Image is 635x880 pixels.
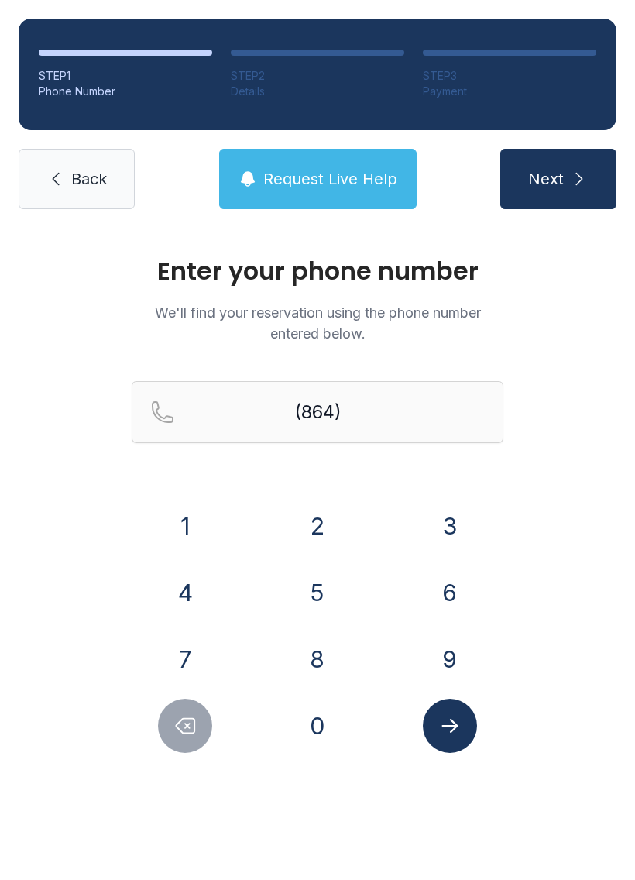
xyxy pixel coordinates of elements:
span: Back [71,168,107,190]
button: 2 [290,499,345,553]
button: Delete number [158,699,212,753]
span: Next [528,168,564,190]
button: 5 [290,565,345,620]
div: Payment [423,84,596,99]
div: STEP 3 [423,68,596,84]
button: 8 [290,632,345,686]
button: 4 [158,565,212,620]
button: 0 [290,699,345,753]
button: 3 [423,499,477,553]
div: STEP 1 [39,68,212,84]
input: Reservation phone number [132,381,503,443]
button: 9 [423,632,477,686]
div: STEP 2 [231,68,404,84]
div: Details [231,84,404,99]
button: 6 [423,565,477,620]
button: 7 [158,632,212,686]
div: Phone Number [39,84,212,99]
button: Submit lookup form [423,699,477,753]
p: We'll find your reservation using the phone number entered below. [132,302,503,344]
button: 1 [158,499,212,553]
span: Request Live Help [263,168,397,190]
h1: Enter your phone number [132,259,503,284]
